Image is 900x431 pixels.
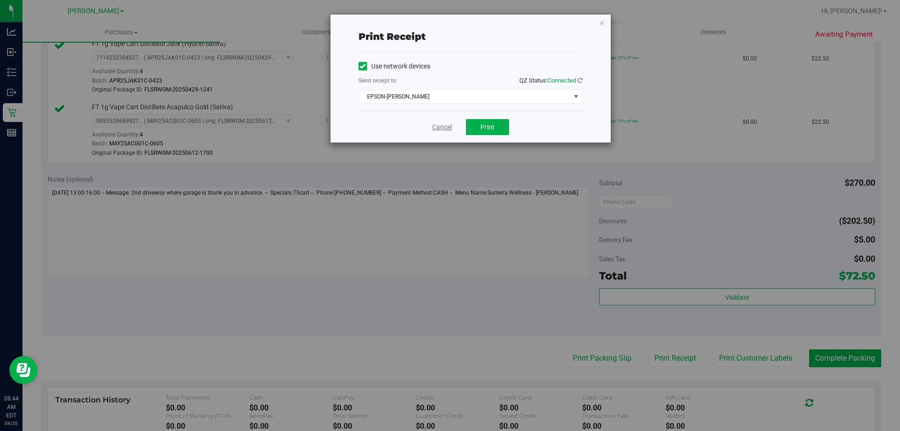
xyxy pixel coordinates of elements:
[432,122,452,132] a: Cancel
[547,77,576,84] span: Connected
[359,31,426,42] span: Print receipt
[519,77,583,84] span: QZ Status:
[480,123,495,131] span: Print
[9,356,37,384] iframe: Resource center
[359,90,570,103] span: EPSON-[PERSON_NAME]
[466,119,509,135] button: Print
[570,90,582,103] span: select
[359,76,397,85] label: Send receipt to:
[359,61,430,71] label: Use network devices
